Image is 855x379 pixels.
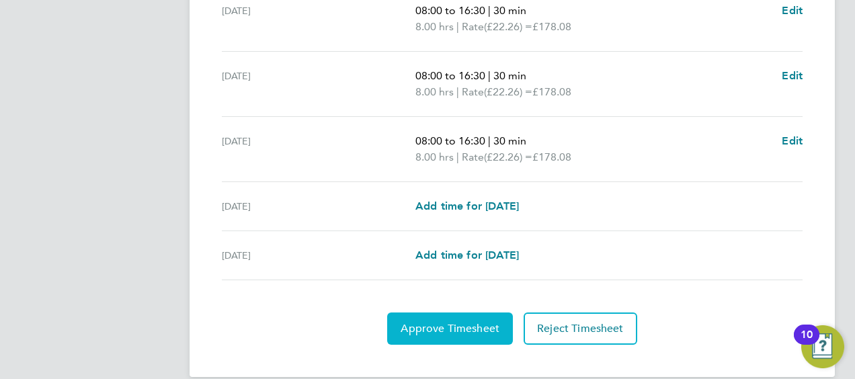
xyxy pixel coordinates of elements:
[493,4,526,17] span: 30 min
[484,85,532,98] span: (£22.26) =
[222,3,415,35] div: [DATE]
[415,69,485,82] span: 08:00 to 16:30
[532,85,571,98] span: £178.08
[415,151,454,163] span: 8.00 hrs
[401,322,499,335] span: Approve Timesheet
[484,20,532,33] span: (£22.26) =
[222,198,415,214] div: [DATE]
[222,68,415,100] div: [DATE]
[222,133,415,165] div: [DATE]
[782,133,803,149] a: Edit
[456,20,459,33] span: |
[801,325,844,368] button: Open Resource Center, 10 new notifications
[782,3,803,19] a: Edit
[456,151,459,163] span: |
[462,149,484,165] span: Rate
[524,312,637,345] button: Reject Timesheet
[488,134,491,147] span: |
[488,4,491,17] span: |
[415,20,454,33] span: 8.00 hrs
[415,4,485,17] span: 08:00 to 16:30
[532,151,571,163] span: £178.08
[782,69,803,82] span: Edit
[801,335,813,352] div: 10
[415,249,519,261] span: Add time for [DATE]
[462,19,484,35] span: Rate
[782,4,803,17] span: Edit
[415,134,485,147] span: 08:00 to 16:30
[782,68,803,84] a: Edit
[488,69,491,82] span: |
[782,134,803,147] span: Edit
[537,322,624,335] span: Reject Timesheet
[484,151,532,163] span: (£22.26) =
[456,85,459,98] span: |
[532,20,571,33] span: £178.08
[415,85,454,98] span: 8.00 hrs
[415,198,519,214] a: Add time for [DATE]
[222,247,415,263] div: [DATE]
[493,69,526,82] span: 30 min
[387,312,513,345] button: Approve Timesheet
[462,84,484,100] span: Rate
[415,200,519,212] span: Add time for [DATE]
[415,247,519,263] a: Add time for [DATE]
[493,134,526,147] span: 30 min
